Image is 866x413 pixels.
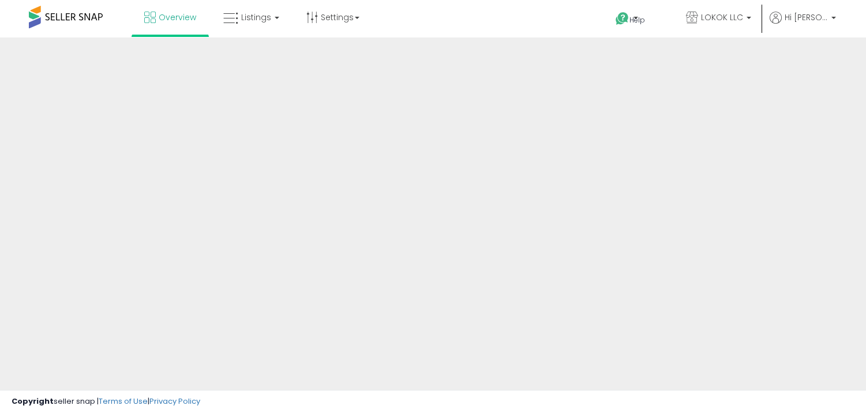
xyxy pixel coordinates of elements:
[629,15,645,25] span: Help
[615,12,629,26] i: Get Help
[701,12,743,23] span: LOKOK LLC
[606,3,668,37] a: Help
[12,396,54,407] strong: Copyright
[12,396,200,407] div: seller snap | |
[149,396,200,407] a: Privacy Policy
[770,12,836,37] a: Hi [PERSON_NAME]
[99,396,148,407] a: Terms of Use
[159,12,196,23] span: Overview
[785,12,828,23] span: Hi [PERSON_NAME]
[241,12,271,23] span: Listings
